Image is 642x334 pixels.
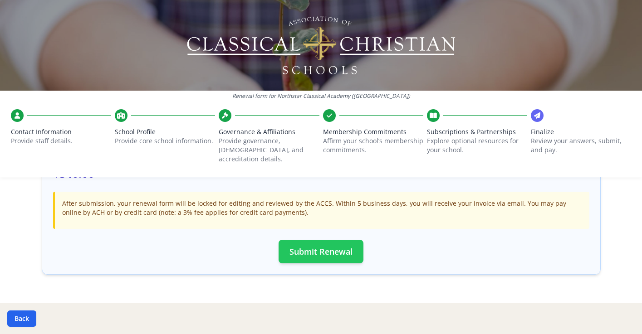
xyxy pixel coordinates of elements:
p: After submission, your renewal form will be locked for editing and reviewed by the ACCS. Within 5... [62,199,582,217]
span: Membership Commitments [323,127,423,136]
p: Provide governance, [DEMOGRAPHIC_DATA], and accreditation details. [219,136,319,164]
button: Submit Renewal [279,240,363,263]
span: School Profile [115,127,215,136]
p: Provide staff details. [11,136,111,145]
span: Governance & Affiliations [219,127,319,136]
p: Affirm your school’s membership commitments. [323,136,423,155]
img: Logo [185,14,457,77]
span: Subscriptions & Partnerships [427,127,527,136]
button: Back [7,310,36,327]
p: Explore optional resources for your school. [427,136,527,155]
p: Provide core school information. [115,136,215,145]
span: Finalize [531,127,631,136]
span: Contact Information [11,127,111,136]
p: Review your answers, submit, and pay. [531,136,631,155]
